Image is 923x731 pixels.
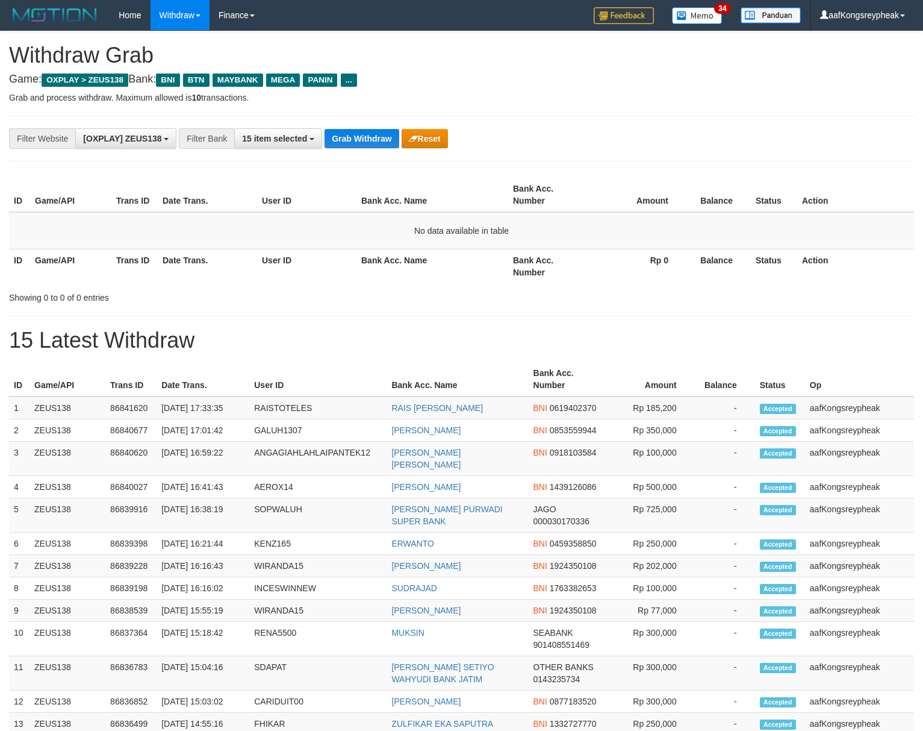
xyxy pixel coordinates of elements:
[75,128,176,149] button: [OXPLAY] ZEUS138
[805,622,914,656] td: aafKongsreypheak
[9,622,30,656] td: 10
[604,622,695,656] td: Rp 300,000
[30,476,105,498] td: ZEUS138
[9,476,30,498] td: 4
[213,74,263,87] span: MAYBANK
[714,3,730,14] span: 34
[751,178,797,212] th: Status
[249,397,387,419] td: RAISTOTELES
[604,555,695,577] td: Rp 202,000
[604,419,695,442] td: Rp 350,000
[604,656,695,691] td: Rp 300,000
[797,249,914,283] th: Action
[30,555,105,577] td: ZEUS138
[533,403,547,413] span: BNI
[751,249,797,283] th: Status
[533,628,573,638] span: SEABANK
[508,178,589,212] th: Bank Acc. Number
[760,697,796,707] span: Accepted
[111,178,158,212] th: Trans ID
[604,600,695,622] td: Rp 77,000
[9,92,914,104] p: Grab and process withdraw. Maximum allowed is transactions.
[303,74,337,87] span: PANIN
[105,476,157,498] td: 86840027
[30,622,105,656] td: ZEUS138
[157,476,249,498] td: [DATE] 16:41:43
[105,397,157,419] td: 86841620
[157,691,249,713] td: [DATE] 15:03:02
[533,425,547,435] span: BNI
[533,504,556,514] span: JAGO
[805,691,914,713] td: aafKongsreypheak
[387,362,528,397] th: Bank Acc. Name
[760,448,796,459] span: Accepted
[672,7,723,24] img: Button%20Memo.svg
[105,600,157,622] td: 86838539
[9,178,30,212] th: ID
[402,129,448,148] button: Reset
[391,448,461,469] a: [PERSON_NAME] [PERSON_NAME]
[529,362,604,397] th: Bank Acc. Number
[9,691,30,713] td: 12
[533,606,547,615] span: BNI
[356,178,508,212] th: Bank Acc. Name
[157,533,249,555] td: [DATE] 16:21:44
[9,498,30,533] td: 5
[391,561,461,571] a: [PERSON_NAME]
[105,622,157,656] td: 86837364
[550,482,597,492] span: Copy 1439126086 to clipboard
[805,600,914,622] td: aafKongsreypheak
[249,622,387,656] td: RENA5500
[797,178,914,212] th: Action
[30,397,105,419] td: ZEUS138
[695,656,755,691] td: -
[356,249,508,283] th: Bank Acc. Name
[805,419,914,442] td: aafKongsreypheak
[391,719,493,729] a: ZULFIKAR EKA SAPUTRA
[157,442,249,476] td: [DATE] 16:59:22
[105,577,157,600] td: 86839198
[533,561,547,571] span: BNI
[589,249,686,283] th: Rp 0
[30,498,105,533] td: ZEUS138
[249,442,387,476] td: ANGAGIAHLAHLAIPANTEK12
[695,419,755,442] td: -
[695,691,755,713] td: -
[391,403,483,413] a: RAIS [PERSON_NAME]
[191,93,201,102] strong: 10
[533,539,547,548] span: BNI
[805,577,914,600] td: aafKongsreypheak
[9,397,30,419] td: 1
[156,74,179,87] span: BNI
[242,134,307,143] span: 15 item selected
[550,425,597,435] span: Copy 0853559944 to clipboard
[157,656,249,691] td: [DATE] 15:04:16
[42,74,128,87] span: OXPLAY > ZEUS138
[695,476,755,498] td: -
[805,555,914,577] td: aafKongsreypheak
[686,249,751,283] th: Balance
[805,362,914,397] th: Op
[760,606,796,616] span: Accepted
[30,419,105,442] td: ZEUS138
[9,328,914,353] h1: 15 Latest Withdraw
[695,498,755,533] td: -
[755,362,805,397] th: Status
[249,419,387,442] td: GALUH1307
[760,562,796,572] span: Accepted
[391,583,437,593] a: SUDRAJAD
[9,600,30,622] td: 9
[760,584,796,594] span: Accepted
[805,397,914,419] td: aafKongsreypheak
[550,719,597,729] span: Copy 1332727770 to clipboard
[686,178,751,212] th: Balance
[249,555,387,577] td: WIRANDA15
[604,442,695,476] td: Rp 100,000
[550,539,597,548] span: Copy 0459358850 to clipboard
[30,442,105,476] td: ZEUS138
[695,622,755,656] td: -
[604,691,695,713] td: Rp 300,000
[760,629,796,639] span: Accepted
[533,640,589,650] span: Copy 901408551469 to clipboard
[805,476,914,498] td: aafKongsreypheak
